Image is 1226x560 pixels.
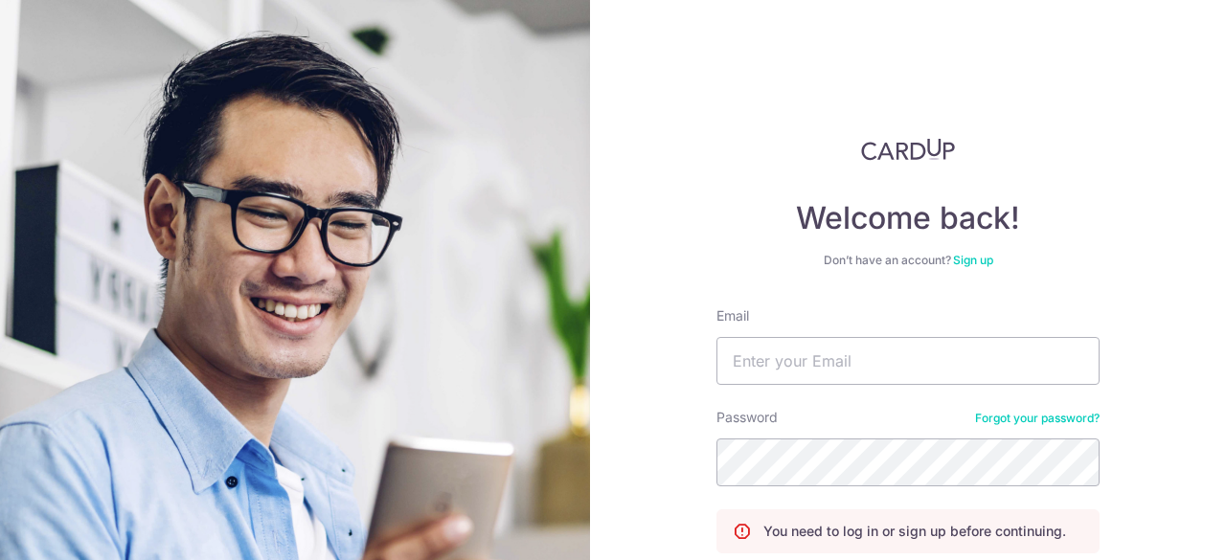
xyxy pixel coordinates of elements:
p: You need to log in or sign up before continuing. [763,522,1066,541]
div: Don’t have an account? [716,253,1100,268]
a: Forgot your password? [975,411,1100,426]
img: CardUp Logo [861,138,955,161]
h4: Welcome back! [716,199,1100,237]
a: Sign up [953,253,993,267]
input: Enter your Email [716,337,1100,385]
label: Email [716,306,749,325]
label: Password [716,408,778,427]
